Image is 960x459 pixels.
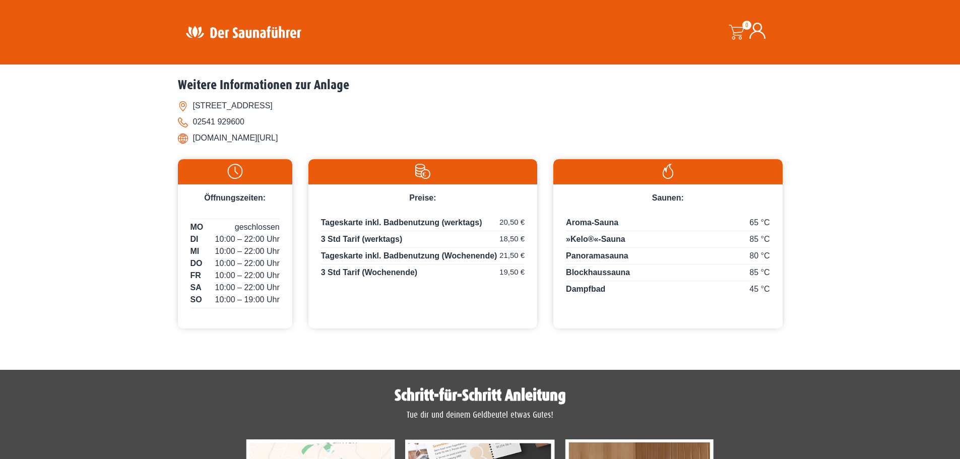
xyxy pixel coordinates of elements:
span: DO [190,257,203,270]
img: Preise-weiss.svg [313,164,532,179]
li: [STREET_ADDRESS] [178,98,783,114]
span: Dampfbad [566,285,605,293]
span: 10:00 – 19:00 Uhr [215,294,280,306]
span: Blockhaussauna [566,268,630,277]
span: MO [190,221,204,233]
span: 10:00 – 22:00 Uhr [215,257,280,270]
span: Saunen: [652,193,684,202]
img: Flamme-weiss.svg [558,164,777,179]
span: 65 °C [749,217,770,229]
span: FR [190,270,201,282]
p: 3 Std Tarif (werktags) [321,233,525,248]
p: Tue dir und deinem Geldbeutel etwas Gutes! [183,409,778,422]
span: 85 °C [749,267,770,279]
p: Tageskarte inkl. Badbenutzung (Wochenende) [321,250,525,265]
span: 20,50 € [499,217,525,228]
span: Preise: [409,193,436,202]
span: 45 °C [749,283,770,295]
span: 0 [742,21,751,30]
span: SA [190,282,202,294]
span: SO [190,294,202,306]
span: Öffnungszeiten: [204,193,266,202]
span: 10:00 – 22:00 Uhr [215,245,280,257]
span: Aroma-Sauna [566,218,618,227]
span: DI [190,233,199,245]
span: 10:00 – 22:00 Uhr [215,282,280,294]
h1: Schritt-für-Schritt Anleitung [183,387,778,404]
span: 18,50 € [499,233,525,245]
span: »Kelo®«-Sauna [566,235,625,243]
span: MI [190,245,200,257]
li: [DOMAIN_NAME][URL] [178,130,783,146]
span: geschlossen [235,221,280,233]
img: Uhr-weiss.svg [183,164,287,179]
span: 19,50 € [499,267,525,278]
li: 02541 929600 [178,114,783,130]
span: 85 °C [749,233,770,245]
p: 3 Std Tarif (Wochenende) [321,267,525,279]
span: 10:00 – 22:00 Uhr [215,270,280,282]
p: Tageskarte inkl. Badbenutzung (werktags) [321,217,525,231]
h2: Weitere Informationen zur Anlage [178,78,783,93]
span: Panoramasauna [566,251,628,260]
span: 10:00 – 22:00 Uhr [215,233,280,245]
span: 21,50 € [499,250,525,261]
span: 80 °C [749,250,770,262]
